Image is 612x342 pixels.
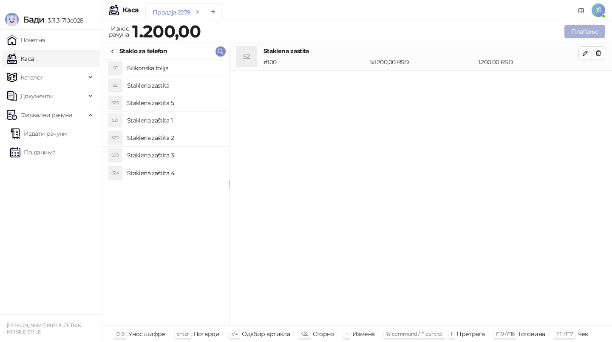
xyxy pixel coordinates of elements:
[556,331,573,337] span: F11 / F17
[108,114,122,127] div: SZ1
[263,46,578,56] h4: Staklena zastita
[476,57,580,67] div: 1.200,00 RSD
[108,96,122,110] div: SZ5
[122,7,139,14] div: Каса
[578,328,588,339] div: Чек
[127,96,222,110] h4: Staklena zastita 5
[44,17,83,24] span: 3.11.3-710c028
[177,331,189,337] span: enter
[7,50,34,67] a: Каса
[102,60,229,325] div: grid
[231,331,238,337] span: ↑/↓
[496,331,514,337] span: F10 / F16
[592,3,605,17] span: JŠ
[127,114,222,127] h4: Staklena zaštita 1
[7,322,81,335] small: [PERSON_NAME] PREDUZETNIK MOBILE STYLE
[153,8,190,17] div: Продаја 2279
[10,125,67,142] a: Издати рачуни
[5,13,19,26] img: Logo
[368,57,476,67] div: 1 x 1.200,00 RSD
[346,331,348,337] span: +
[205,3,222,20] button: Add tab
[127,79,222,92] h4: Staklena zastita
[127,148,222,162] h4: Staklena zaštita 3
[116,331,124,337] span: 0-9
[262,57,368,67] div: # 100
[352,328,374,339] div: Измена
[20,88,53,105] span: Документи
[193,328,220,339] div: Потврди
[23,14,44,25] span: Бади
[242,328,290,339] div: Одабир артикла
[192,9,203,16] button: remove
[7,31,45,48] a: Почетна
[128,328,165,339] div: Унос шифре
[127,61,222,75] h4: Silikonska folija
[301,331,308,337] span: ⌫
[108,148,122,162] div: SZ3
[236,46,257,67] div: SZ
[386,331,442,337] span: ⌘ command / ⌃ control
[108,79,122,92] div: SZ
[575,3,588,17] a: Документација
[127,166,222,180] h4: Staklena zaštita 4
[108,131,122,145] div: SZ2
[132,21,201,42] strong: 1.200,00
[564,25,605,38] button: Плаћање
[456,328,484,339] div: Претрага
[119,46,167,56] div: Staklo za telefon
[313,328,334,339] div: Сторно
[127,131,222,145] h4: Staklena zaštita 2
[20,106,72,123] span: Фискални рачуни
[10,144,55,161] a: По данима
[518,328,545,339] div: Готовина
[108,61,122,75] div: SF
[107,23,130,40] div: Износ рачуна
[108,166,122,180] div: SZ4
[20,69,43,86] span: Каталог
[451,331,452,337] span: f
